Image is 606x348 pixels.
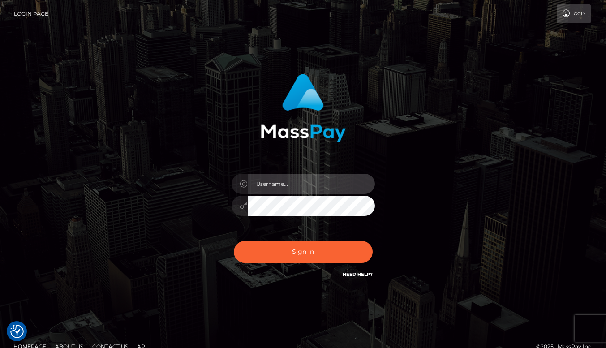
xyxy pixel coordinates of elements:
a: Need Help? [343,271,373,277]
button: Sign in [234,241,373,263]
a: Login [557,4,591,23]
img: Revisit consent button [10,325,24,338]
input: Username... [248,174,375,194]
img: MassPay Login [261,74,346,142]
a: Login Page [14,4,48,23]
button: Consent Preferences [10,325,24,338]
